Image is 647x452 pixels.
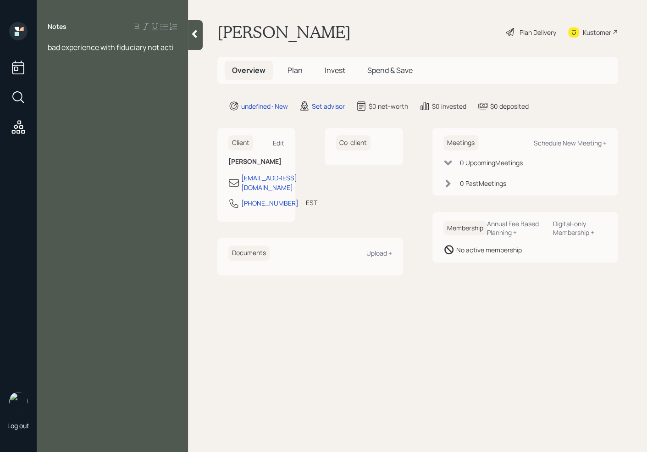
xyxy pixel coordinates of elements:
[288,65,303,75] span: Plan
[460,158,523,167] div: 0 Upcoming Meeting s
[366,249,392,257] div: Upload +
[48,22,66,31] label: Notes
[48,42,173,52] span: bad experience with fiduciary not acti
[367,65,413,75] span: Spend & Save
[553,219,607,237] div: Digital-only Membership +
[456,245,522,255] div: No active membership
[7,421,29,430] div: Log out
[241,101,288,111] div: undefined · New
[490,101,529,111] div: $0 deposited
[443,135,478,151] h6: Meetings
[369,101,408,111] div: $0 net-worth
[443,221,487,236] h6: Membership
[487,219,546,237] div: Annual Fee Based Planning +
[583,28,611,37] div: Kustomer
[228,135,253,151] h6: Client
[217,22,351,42] h1: [PERSON_NAME]
[228,158,284,166] h6: [PERSON_NAME]
[306,198,317,207] div: EST
[241,198,299,208] div: [PHONE_NUMBER]
[241,173,297,192] div: [EMAIL_ADDRESS][DOMAIN_NAME]
[273,139,284,147] div: Edit
[325,65,345,75] span: Invest
[312,101,345,111] div: Set advisor
[534,139,607,147] div: Schedule New Meeting +
[432,101,466,111] div: $0 invested
[336,135,371,151] h6: Co-client
[228,246,270,261] h6: Documents
[460,179,506,188] div: 0 Past Meeting s
[232,65,265,75] span: Overview
[520,28,556,37] div: Plan Delivery
[9,392,28,410] img: retirable_logo.png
